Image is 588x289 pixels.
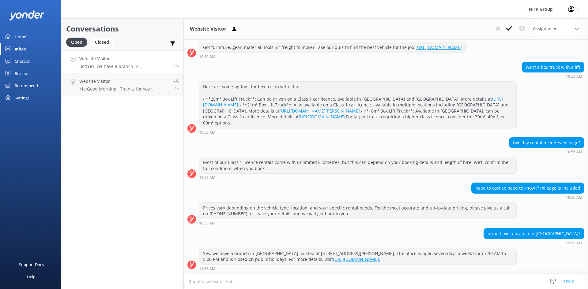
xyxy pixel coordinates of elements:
[27,271,36,283] div: Help
[199,54,466,59] div: Oct 14 2025 10:53am (UTC +13:00) Pacific/Auckland
[66,23,179,35] h2: Conversations
[199,176,215,180] strong: 10:55 AM
[199,221,517,225] div: Oct 14 2025 10:56am (UTC +13:00) Pacific/Auckland
[15,92,29,104] div: Settings
[199,221,215,225] strong: 10:56 AM
[199,266,517,271] div: Oct 14 2025 11:58am (UTC +13:00) Pacific/Auckland
[15,67,29,80] div: Reviews
[62,73,183,96] a: Website VisitorMe:Good Morning , Thanks for your message , it seems you are after 18 seater passe...
[566,196,582,199] strong: 10:56 AM
[509,150,584,154] div: Oct 14 2025 10:55am (UTC +13:00) Pacific/Auckland
[299,114,346,120] a: [URL][DOMAIN_NAME].
[566,75,582,78] strong: 10:53 AM
[66,39,90,45] a: Open
[416,44,462,50] a: [URL][DOMAIN_NAME]
[173,63,179,69] span: Oct 14 2025 11:58am (UTC +13:00) Pacific/Auckland
[199,55,215,59] strong: 10:53 AM
[79,78,169,85] h4: Website Visitor
[199,203,516,219] div: Prices vary depending on the vehicle type, location, and your specific rental needs. For the most...
[199,175,517,180] div: Oct 14 2025 10:55am (UTC +13:00) Pacific/Auckland
[9,10,44,20] img: yonder-white-logo.png
[199,130,517,134] div: Oct 14 2025 10:53am (UTC +13:00) Pacific/Auckland
[522,62,584,72] div: want a box truck with a lift
[533,25,557,32] span: Assign user
[279,108,361,114] a: [URL][DOMAIN_NAME][PERSON_NAME].
[530,24,582,34] div: Assign User
[199,157,516,173] div: Most of our Class 1 licence rentals come with unlimited kilometres, but this can depend on your b...
[509,138,584,148] div: two day rental includes mileage?
[174,86,179,91] span: Oct 14 2025 09:01am (UTC +13:00) Pacific/Auckland
[203,96,503,108] a: [URL][DOMAIN_NAME].
[90,39,117,45] a: Closed
[199,131,215,134] strong: 10:53 AM
[484,241,584,245] div: Oct 14 2025 11:58am (UTC +13:00) Pacific/Auckland
[471,195,584,199] div: Oct 14 2025 10:56am (UTC +13:00) Pacific/Auckland
[79,64,169,69] p: Bot: Yes, we have a branch in [GEOGRAPHIC_DATA] located at [STREET_ADDRESS][PERSON_NAME]. The off...
[15,43,26,55] div: Inbox
[472,183,584,193] div: need to cost so need to know if mileage is included
[66,38,87,47] div: Open
[15,55,30,67] div: Chatbot
[90,38,114,47] div: Closed
[333,256,380,262] a: [URL][DOMAIN_NAME].
[566,241,582,245] strong: 11:58 AM
[79,86,169,92] p: Me: Good Morning , Thanks for your message , it seems you are after 18 seater passenger van. We d...
[566,150,582,154] strong: 10:55 AM
[199,248,516,265] div: Yes, we have a branch in [GEOGRAPHIC_DATA] located at [STREET_ADDRESS][PERSON_NAME]. The office i...
[199,267,215,271] strong: 11:58 AM
[15,31,26,43] div: Home
[484,228,584,239] div: o you have a branch in [GEOGRAPHIC_DATA]?
[79,55,169,62] h4: Website Visitor
[19,258,44,271] div: Support Docs
[190,25,226,33] h3: Website Visitor
[522,74,584,78] div: Oct 14 2025 10:53am (UTC +13:00) Pacific/Auckland
[199,82,516,128] div: Here are some options for box trucks with lifts: - **25m³ Box Lift Truck**: Can be driven on a Cl...
[199,42,466,53] div: Got furniture, gear, material, tools, or freight to move? Take our quiz to find the best vehicle ...
[62,50,183,73] a: Website VisitorBot:Yes, we have a branch in [GEOGRAPHIC_DATA] located at [STREET_ADDRESS][PERSON_...
[15,80,38,92] div: Recommend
